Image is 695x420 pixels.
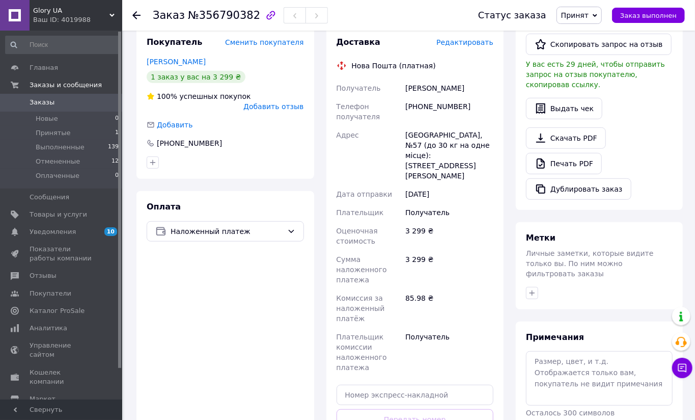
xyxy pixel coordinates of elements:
[30,210,87,219] span: Товары и услуги
[36,171,79,180] span: Оплаченные
[157,92,177,100] span: 100%
[526,153,602,174] a: Печать PDF
[30,193,69,202] span: Сообщения
[225,38,303,46] span: Сменить покупателя
[403,203,495,222] div: Получатель
[526,60,665,89] span: У вас есть 29 дней, чтобы отправить запрос на отзыв покупателю, скопировав ссылку.
[156,138,223,148] div: [PHONE_NUMBER]
[403,250,495,289] div: 3 299 ₴
[337,37,381,47] span: Доставка
[620,12,677,19] span: Заказ выполнен
[403,289,495,328] div: 85.98 ₴
[526,178,631,200] button: Дублировать заказ
[561,11,589,19] span: Принят
[337,255,387,284] span: Сумма наложенного платежа
[36,128,71,138] span: Принятые
[478,10,546,20] div: Статус заказа
[349,61,438,71] div: Нова Пошта (платная)
[526,34,672,55] button: Скопировать запрос на отзыв
[612,8,685,23] button: Заказ выполнен
[526,233,555,243] span: Метки
[403,126,495,185] div: [GEOGRAPHIC_DATA], №57 (до 30 кг на одне місце): [STREET_ADDRESS][PERSON_NAME]
[243,102,303,111] span: Добавить отзыв
[5,36,120,54] input: Поиск
[337,227,378,245] span: Оценочная стоимость
[30,98,54,107] span: Заказы
[30,341,94,359] span: Управление сайтом
[436,38,493,46] span: Редактировать
[337,208,384,217] span: Плательщик
[30,63,58,72] span: Главная
[30,245,94,263] span: Показатели работы компании
[104,227,117,236] span: 10
[526,409,615,417] span: Осталось 300 символов
[30,306,85,316] span: Каталог ProSale
[403,328,495,377] div: Получатель
[337,385,494,405] input: Номер экспресс-накладной
[115,171,119,180] span: 0
[132,10,141,20] div: Вернуться назад
[147,71,245,83] div: 1 заказ у вас на 3 299 ₴
[30,227,76,237] span: Уведомления
[403,185,495,203] div: [DATE]
[108,143,119,152] span: 139
[337,102,380,121] span: Телефон получателя
[153,9,185,21] span: Заказ
[337,333,387,372] span: Плательщик комиссии наложенного платежа
[36,143,85,152] span: Выполненные
[36,157,80,166] span: Отмененные
[30,271,57,280] span: Отзывы
[147,37,202,47] span: Покупатель
[526,249,654,278] span: Личные заметки, которые видите только вы. По ним можно фильтровать заказы
[337,190,393,198] span: Дата отправки
[171,226,283,237] span: Наложенный платеж
[403,79,495,97] div: [PERSON_NAME]
[112,157,119,166] span: 12
[526,127,606,149] a: Скачать PDF
[30,324,67,333] span: Аналитика
[157,121,192,129] span: Добавить
[30,81,102,90] span: Заказы и сообщения
[337,294,385,323] span: Комиссия за наложенный платёж
[147,91,251,101] div: успешных покупок
[672,358,692,378] button: Чат с покупателем
[33,6,109,15] span: Glory UA
[33,15,122,24] div: Ваш ID: 4019988
[115,114,119,123] span: 0
[30,289,71,298] span: Покупатели
[526,332,584,342] span: Примечания
[147,58,206,66] a: [PERSON_NAME]
[115,128,119,138] span: 1
[337,84,381,92] span: Получатель
[526,98,602,119] button: Выдать чек
[147,202,181,212] span: Оплата
[36,114,58,123] span: Новые
[188,9,260,21] span: №356790382
[30,395,55,404] span: Маркет
[30,368,94,386] span: Кошелек компании
[403,222,495,250] div: 3 299 ₴
[337,131,359,139] span: Адрес
[403,97,495,126] div: [PHONE_NUMBER]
